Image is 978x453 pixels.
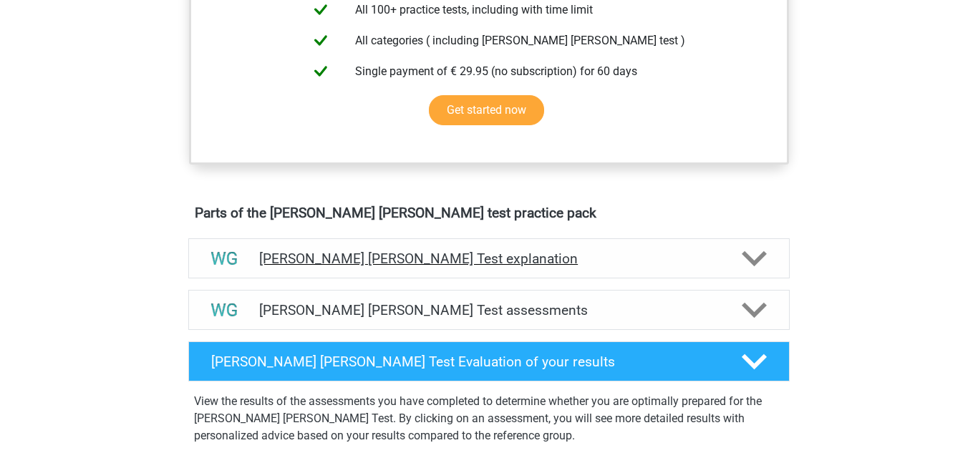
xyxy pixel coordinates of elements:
a: Get started now [429,95,544,125]
img: watson glaser test explanations [206,240,243,277]
img: watson glaser test assessments [206,292,243,328]
h4: [PERSON_NAME] [PERSON_NAME] Test Evaluation of your results [211,354,719,370]
a: assessments [PERSON_NAME] [PERSON_NAME] Test assessments [183,290,795,330]
a: [PERSON_NAME] [PERSON_NAME] Test Evaluation of your results [183,341,795,381]
h4: Parts of the [PERSON_NAME] [PERSON_NAME] test practice pack [195,205,783,221]
p: View the results of the assessments you have completed to determine whether you are optimally pre... [194,393,784,444]
h4: [PERSON_NAME] [PERSON_NAME] Test explanation [259,250,719,267]
a: explanations [PERSON_NAME] [PERSON_NAME] Test explanation [183,238,795,278]
h4: [PERSON_NAME] [PERSON_NAME] Test assessments [259,302,719,318]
